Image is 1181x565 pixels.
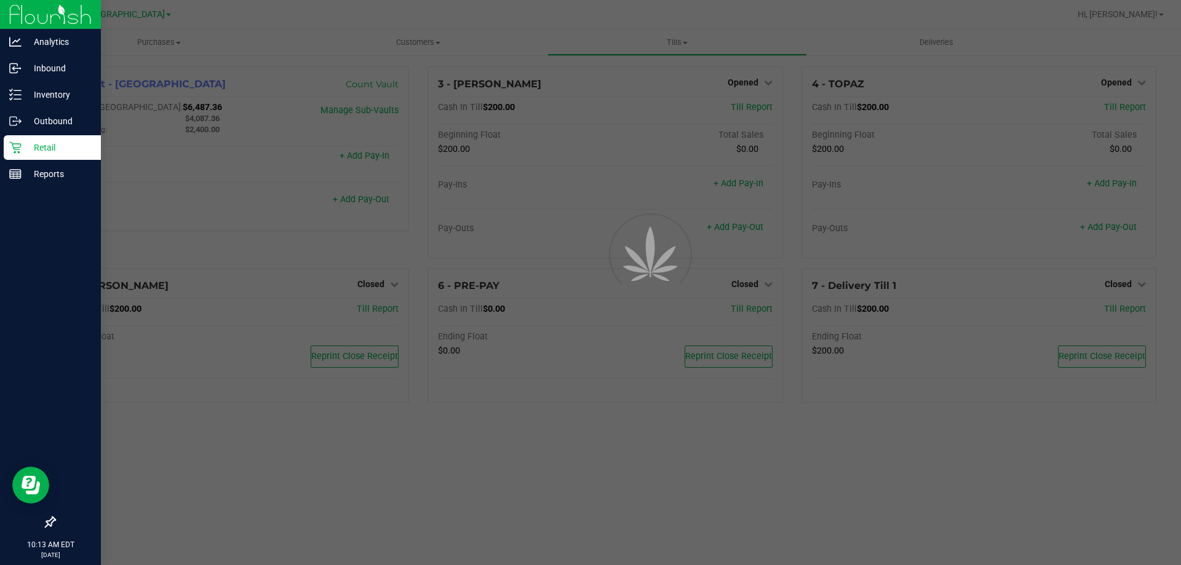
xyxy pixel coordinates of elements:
[22,87,95,102] p: Inventory
[22,61,95,76] p: Inbound
[9,36,22,48] inline-svg: Analytics
[9,89,22,101] inline-svg: Inventory
[9,62,22,74] inline-svg: Inbound
[22,140,95,155] p: Retail
[22,34,95,49] p: Analytics
[9,141,22,154] inline-svg: Retail
[9,168,22,180] inline-svg: Reports
[6,550,95,559] p: [DATE]
[22,114,95,128] p: Outbound
[22,167,95,181] p: Reports
[9,115,22,127] inline-svg: Outbound
[12,467,49,504] iframe: Resource center
[6,539,95,550] p: 10:13 AM EDT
